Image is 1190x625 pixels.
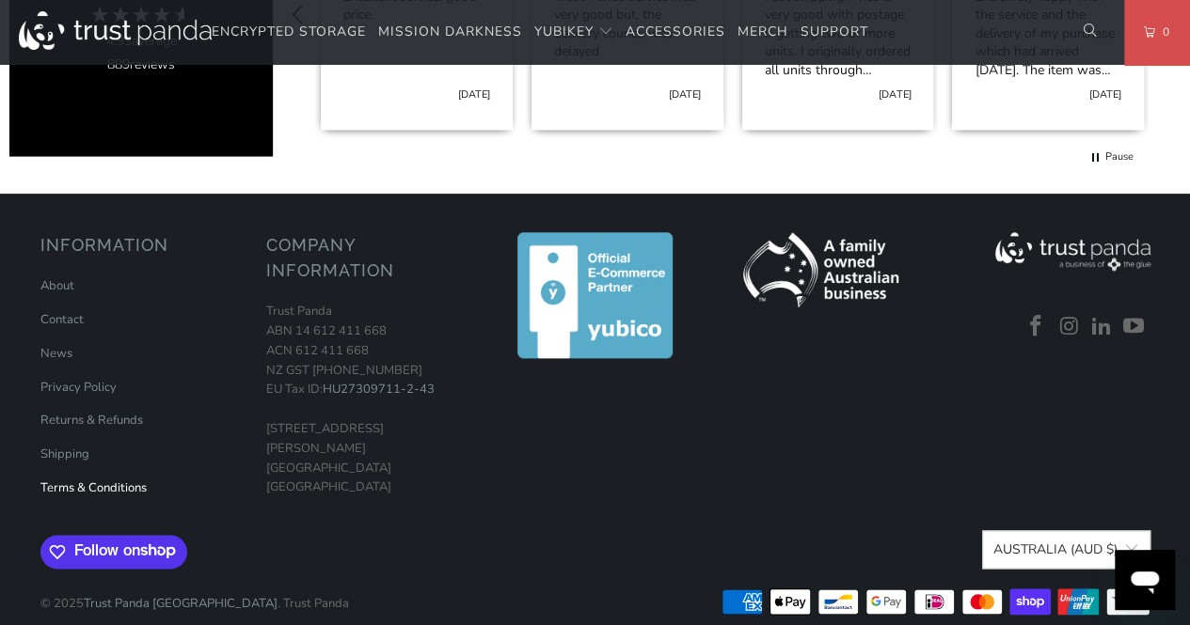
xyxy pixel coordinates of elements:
[1055,315,1083,339] a: Trust Panda Australia on Instagram
[40,311,84,328] a: Contact
[212,23,366,40] span: Encrypted Storage
[1089,148,1134,165] div: Pause carousel
[323,381,435,398] a: HU27309711-2-43
[1105,149,1134,164] div: Pause
[982,530,1150,569] button: Australia (AUD $)
[1155,22,1170,42] span: 0
[378,10,522,55] a: Mission Darkness
[1087,315,1116,339] a: Trust Panda Australia on LinkedIn
[378,23,522,40] span: Mission Darkness
[534,10,613,55] summary: YubiKey
[107,55,130,73] span: 889
[40,345,72,362] a: News
[534,23,594,40] span: YubiKey
[626,10,725,55] a: Accessories
[1115,550,1175,610] iframe: Button to launch messaging window
[1089,87,1121,102] div: [DATE]
[40,412,143,429] a: Returns & Refunds
[40,277,74,294] a: About
[19,11,212,50] img: Trust Panda Australia
[212,10,868,55] nav: Translation missing: en.navigation.header.main_nav
[879,87,911,102] div: [DATE]
[40,575,349,614] p: © 2025 . Trust Panda
[801,23,868,40] span: Support
[84,595,278,612] a: Trust Panda [GEOGRAPHIC_DATA]
[40,379,117,396] a: Privacy Policy
[212,10,366,55] a: Encrypted Storage
[626,23,725,40] span: Accessories
[1120,315,1149,339] a: Trust Panda Australia on YouTube
[738,10,788,55] a: Merch
[801,10,868,55] a: Support
[458,87,490,102] div: [DATE]
[266,302,473,497] p: Trust Panda ABN 14 612 411 668 ACN 612 411 668 NZ GST [PHONE_NUMBER] EU Tax ID: [STREET_ADDRESS][...
[40,479,147,496] a: Terms & Conditions
[40,445,89,462] a: Shipping
[1023,315,1051,339] a: Trust Panda Australia on Facebook
[669,87,701,102] div: [DATE]
[107,55,175,74] div: reviews
[738,23,788,40] span: Merch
